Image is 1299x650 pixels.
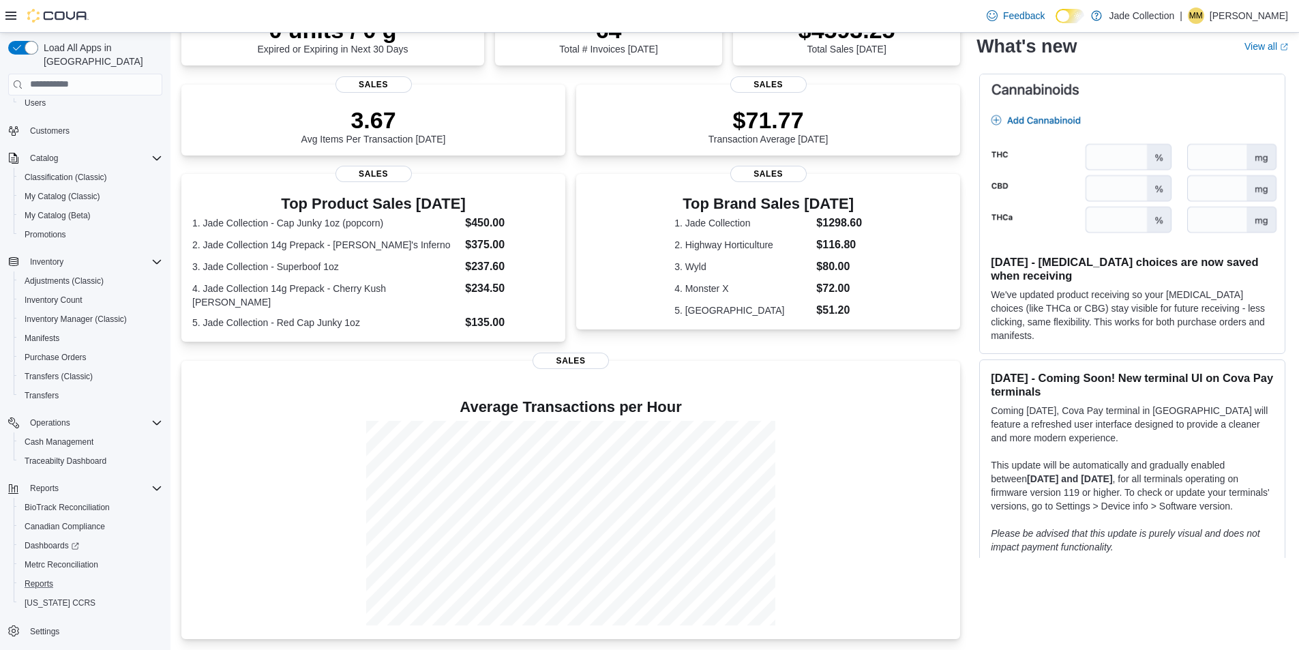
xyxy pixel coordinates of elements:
span: Inventory [30,256,63,267]
div: Transaction Average [DATE] [708,106,828,145]
span: Washington CCRS [19,595,162,611]
a: My Catalog (Beta) [19,207,96,224]
span: Transfers (Classic) [25,371,93,382]
span: Manifests [19,330,162,346]
span: Metrc Reconciliation [25,559,98,570]
h3: Top Brand Sales [DATE] [674,196,862,212]
span: Purchase Orders [19,349,162,366]
a: Feedback [981,2,1050,29]
p: We've updated product receiving so your [MEDICAL_DATA] choices (like THCa or CBG) stay visible fo... [991,288,1274,342]
dd: $80.00 [816,258,862,275]
span: Reports [19,576,162,592]
h4: Average Transactions per Hour [192,399,949,415]
a: Metrc Reconciliation [19,557,104,573]
button: Settings [3,621,168,640]
p: [PERSON_NAME] [1210,8,1288,24]
span: Dark Mode [1056,23,1056,24]
a: Inventory Count [19,292,88,308]
span: Inventory Count [25,295,83,306]
dt: 2. Jade Collection 14g Prepack - [PERSON_NAME]'s Inferno [192,238,460,252]
a: My Catalog (Classic) [19,188,106,205]
div: Monica McKenzie [1188,8,1204,24]
dd: $135.00 [465,314,554,331]
a: View allExternal link [1244,41,1288,52]
span: Transfers [25,390,59,401]
dt: 5. Jade Collection - Red Cap Junky 1oz [192,316,460,329]
dt: 1. Jade Collection - Cap Junky 1oz (popcorn) [192,216,460,230]
span: Canadian Compliance [25,521,105,532]
button: BioTrack Reconciliation [14,498,168,517]
div: Avg Items Per Transaction [DATE] [301,106,446,145]
span: Operations [30,417,70,428]
img: Cova [27,9,89,23]
a: Transfers (Classic) [19,368,98,385]
dt: 3. Jade Collection - Superboof 1oz [192,260,460,274]
button: Cash Management [14,432,168,452]
a: Dashboards [19,537,85,554]
dt: 4. Monster X [674,282,811,295]
span: Inventory Count [19,292,162,308]
a: Manifests [19,330,65,346]
span: Classification (Classic) [25,172,107,183]
button: My Catalog (Classic) [14,187,168,206]
span: Sales [730,76,807,93]
button: Transfers (Classic) [14,367,168,386]
span: Metrc Reconciliation [19,557,162,573]
span: Transfers (Classic) [19,368,162,385]
span: Users [19,95,162,111]
span: Canadian Compliance [19,518,162,535]
div: Total # Invoices [DATE] [559,16,657,55]
dt: 3. Wyld [674,260,811,274]
span: BioTrack Reconciliation [25,502,110,513]
div: Expired or Expiring in Next 30 Days [258,16,408,55]
button: Manifests [14,329,168,348]
span: Reports [25,578,53,589]
dt: 5. [GEOGRAPHIC_DATA] [674,304,811,317]
span: BioTrack Reconciliation [19,499,162,516]
span: Users [25,98,46,108]
a: [US_STATE] CCRS [19,595,101,611]
span: My Catalog (Beta) [19,207,162,224]
dt: 4. Jade Collection 14g Prepack - Cherry Kush [PERSON_NAME] [192,282,460,309]
span: Inventory Manager (Classic) [25,314,127,325]
button: Inventory Count [14,291,168,310]
a: Reports [19,576,59,592]
dd: $1298.60 [816,215,862,231]
a: Transfers [19,387,64,404]
span: Reports [30,483,59,494]
button: My Catalog (Beta) [14,206,168,225]
span: Sales [335,76,412,93]
h3: [DATE] - [MEDICAL_DATA] choices are now saved when receiving [991,255,1274,282]
a: Traceabilty Dashboard [19,453,112,469]
span: Cash Management [19,434,162,450]
h3: [DATE] - Coming Soon! New terminal UI on Cova Pay terminals [991,371,1274,398]
p: | [1180,8,1182,24]
button: Canadian Compliance [14,517,168,536]
button: Transfers [14,386,168,405]
span: Operations [25,415,162,431]
button: Inventory [3,252,168,271]
button: Inventory [25,254,69,270]
span: Settings [25,622,162,639]
div: Total Sales [DATE] [798,16,895,55]
button: [US_STATE] CCRS [14,593,168,612]
button: Adjustments (Classic) [14,271,168,291]
span: Adjustments (Classic) [19,273,162,289]
span: Manifests [25,333,59,344]
span: Dashboards [25,540,79,551]
h2: What's new [976,35,1077,57]
em: Please be advised that this update is purely visual and does not impact payment functionality. [991,528,1260,552]
span: Classification (Classic) [19,169,162,186]
span: My Catalog (Classic) [19,188,162,205]
span: Feedback [1003,9,1045,23]
span: Adjustments (Classic) [25,276,104,286]
h3: Top Product Sales [DATE] [192,196,554,212]
p: 3.67 [301,106,446,134]
button: Operations [3,413,168,432]
p: Coming [DATE], Cova Pay terminal in [GEOGRAPHIC_DATA] will feature a refreshed user interface des... [991,404,1274,445]
span: Traceabilty Dashboard [19,453,162,469]
a: Users [19,95,51,111]
span: Traceabilty Dashboard [25,456,106,467]
span: Customers [30,125,70,136]
p: $71.77 [708,106,828,134]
